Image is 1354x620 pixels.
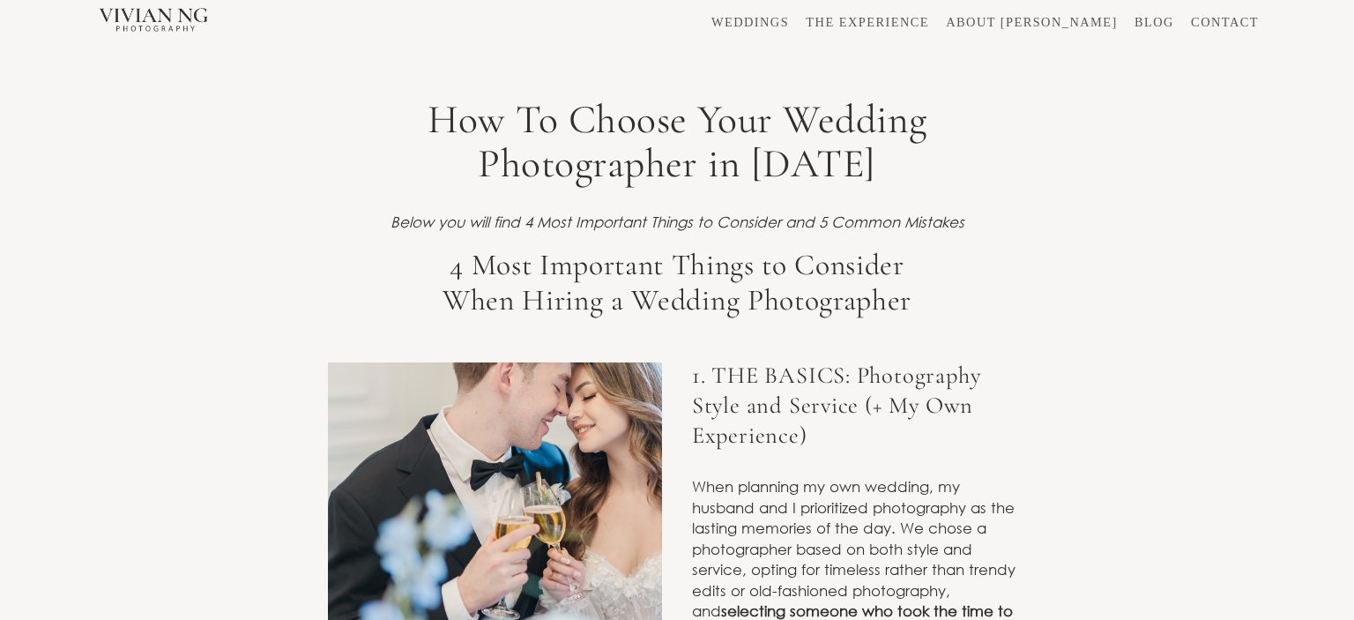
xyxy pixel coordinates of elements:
[692,361,1026,477] h3: 1. THE BASICS: Photography Style and Service (+ My Own Experience)
[946,16,1118,28] a: ABOUT [PERSON_NAME]
[1191,16,1259,28] a: CONTACT
[391,213,964,231] em: Below you will find 4 Most Important Things to Consider and 5 Common Mistakes
[328,98,1026,212] h1: How To Choose Your Wedding Photographer in [DATE]
[806,16,929,28] a: THE EXPERIENCE
[328,248,1026,344] h2: 4 Most Important Things to Consider When Hiring a Wedding Photographer
[1135,16,1174,28] a: BLOG
[711,16,789,28] a: WEDDINGS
